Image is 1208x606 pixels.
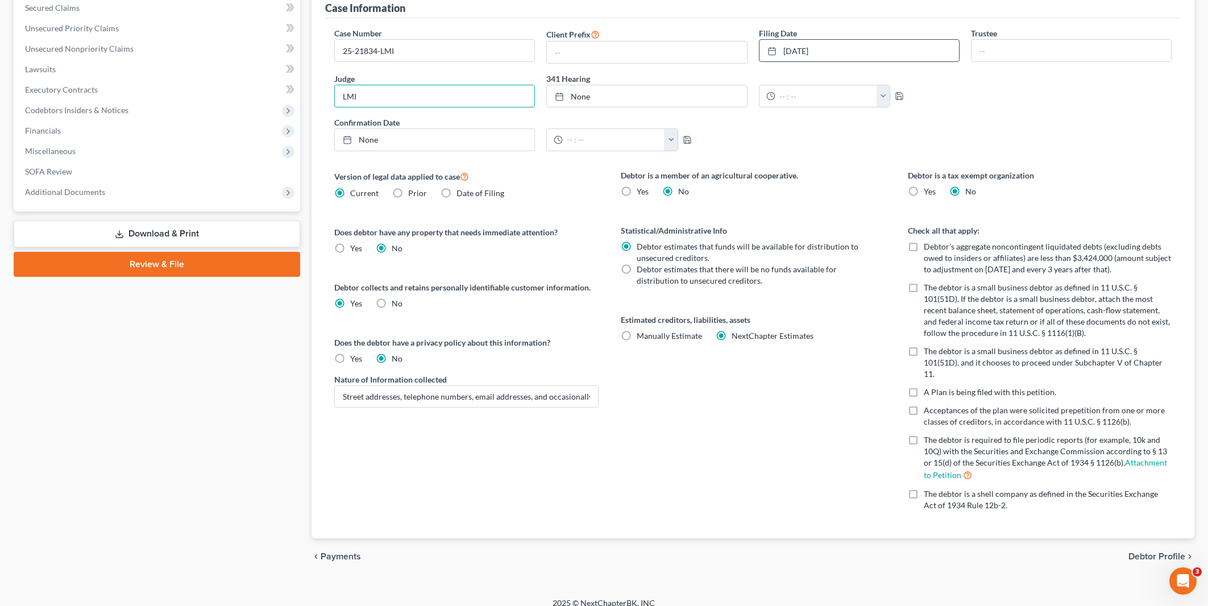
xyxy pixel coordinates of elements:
span: Debtor estimates that funds will be available for distribution to unsecured creditors. [637,242,859,263]
span: The debtor is a small business debtor as defined in 11 U.S.C. § 101(51D). If the debtor is a smal... [924,283,1170,338]
span: Miscellaneous [25,146,76,156]
label: 341 Hearing [541,73,965,85]
span: Yes [350,298,362,308]
a: None [335,129,534,151]
span: Payments [321,552,361,561]
span: No [965,186,976,196]
span: Yes [637,186,649,196]
label: Nature of Information collected [334,373,447,385]
span: Yes [924,186,936,196]
label: Debtor collects and retains personally identifiable customer information. [334,281,598,293]
span: No [392,298,402,308]
button: Debtor Profile chevron_right [1128,552,1194,561]
i: chevron_right [1185,552,1194,561]
span: Yes [350,243,362,253]
label: Estimated creditors, liabilities, assets [621,314,885,326]
span: No [679,186,690,196]
label: Judge [334,73,355,85]
span: Executory Contracts [25,85,98,94]
span: Prior [408,188,427,198]
label: Debtor is a tax exempt organization [908,169,1172,181]
span: The debtor is a small business debtor as defined in 11 U.S.C. § 101(51D), and it chooses to proce... [924,346,1163,379]
label: Filing Date [759,27,797,39]
span: Acceptances of the plan were solicited prepetition from one or more classes of creditors, in acco... [924,405,1165,426]
a: None [547,85,746,107]
label: Version of legal data applied to case [334,169,598,183]
a: Download & Print [14,221,300,247]
span: Lawsuits [25,64,56,74]
a: Unsecured Priority Claims [16,18,300,39]
a: Executory Contracts [16,80,300,100]
label: Does debtor have any property that needs immediate attention? [334,226,598,238]
i: chevron_left [312,552,321,561]
input: -- [547,41,746,63]
label: Debtor is a member of an agricultural cooperative. [621,169,885,181]
span: Codebtors Insiders & Notices [25,105,128,115]
span: Secured Claims [25,3,80,13]
a: SOFA Review [16,161,300,182]
span: SOFA Review [25,167,72,176]
a: Lawsuits [16,59,300,80]
span: Debtor’s aggregate noncontingent liquidated debts (excluding debts owed to insiders or affiliates... [924,242,1171,274]
span: No [392,243,402,253]
span: The debtor is a shell company as defined in the Securities Exchange Act of 1934 Rule 12b-2. [924,489,1158,510]
iframe: Intercom live chat [1169,567,1197,595]
label: Does the debtor have a privacy policy about this information? [334,337,598,348]
input: -- : -- [563,129,665,151]
label: Statistical/Administrative Info [621,225,885,236]
span: Date of Filing [456,188,504,198]
span: No [392,354,402,363]
input: -- : -- [775,85,877,107]
input: Enter nature of information... [335,386,597,408]
span: Manually Estimate [637,331,703,341]
div: Case Information [325,1,405,15]
a: Unsecured Nonpriority Claims [16,39,300,59]
span: The debtor is required to file periodic reports (for example, 10k and 10Q) with the Securities an... [924,435,1167,467]
span: Current [350,188,379,198]
button: chevron_left Payments [312,552,361,561]
a: Review & File [14,252,300,277]
label: Client Prefix [546,27,600,41]
span: Debtor estimates that there will be no funds available for distribution to unsecured creditors. [637,264,837,285]
label: Confirmation Date [329,117,753,128]
label: Trustee [971,27,997,39]
span: Financials [25,126,61,135]
input: -- [972,40,1171,61]
input: -- [335,85,534,107]
span: Additional Documents [25,187,105,197]
a: [DATE] [759,40,959,61]
input: Enter case number... [335,40,534,61]
span: Debtor Profile [1128,552,1185,561]
span: Unsecured Priority Claims [25,23,119,33]
span: A Plan is being filed with this petition. [924,387,1056,397]
span: Unsecured Nonpriority Claims [25,44,134,53]
label: Check all that apply: [908,225,1172,236]
label: Case Number [334,27,382,39]
span: Yes [350,354,362,363]
span: 3 [1193,567,1202,576]
span: NextChapter Estimates [732,331,814,341]
a: Attachment to Petition [924,458,1167,480]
